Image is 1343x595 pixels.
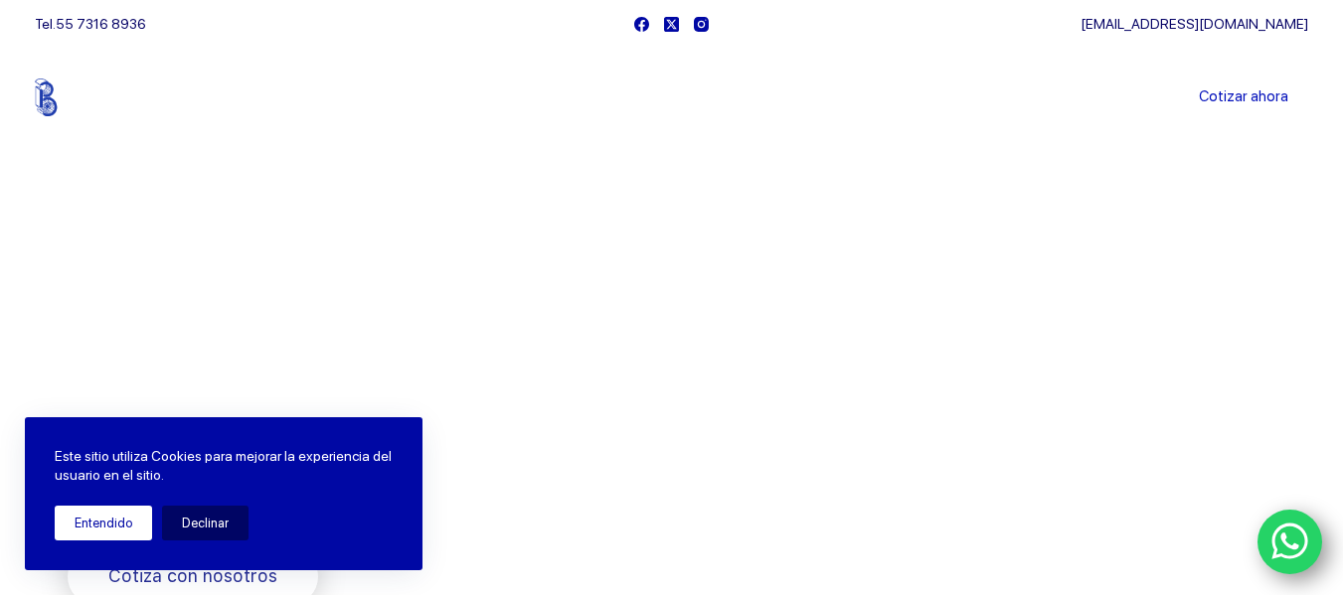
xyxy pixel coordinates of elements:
[1179,77,1308,117] a: Cotizar ahora
[1258,510,1323,575] a: WhatsApp
[55,447,393,486] p: Este sitio utiliza Cookies para mejorar la experiencia del usuario en el sitio.
[694,17,709,32] a: Instagram
[634,17,649,32] a: Facebook
[1081,16,1308,32] a: [EMAIL_ADDRESS][DOMAIN_NAME]
[68,296,322,321] span: Bienvenido a Balerytodo®
[664,17,679,32] a: X (Twitter)
[56,16,146,32] a: 55 7316 8936
[35,16,146,32] span: Tel.
[162,506,249,540] button: Declinar
[437,48,906,147] nav: Menu Principal
[55,506,152,540] button: Entendido
[35,78,159,116] img: Balerytodo
[68,339,638,476] span: Somos los doctores de la industria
